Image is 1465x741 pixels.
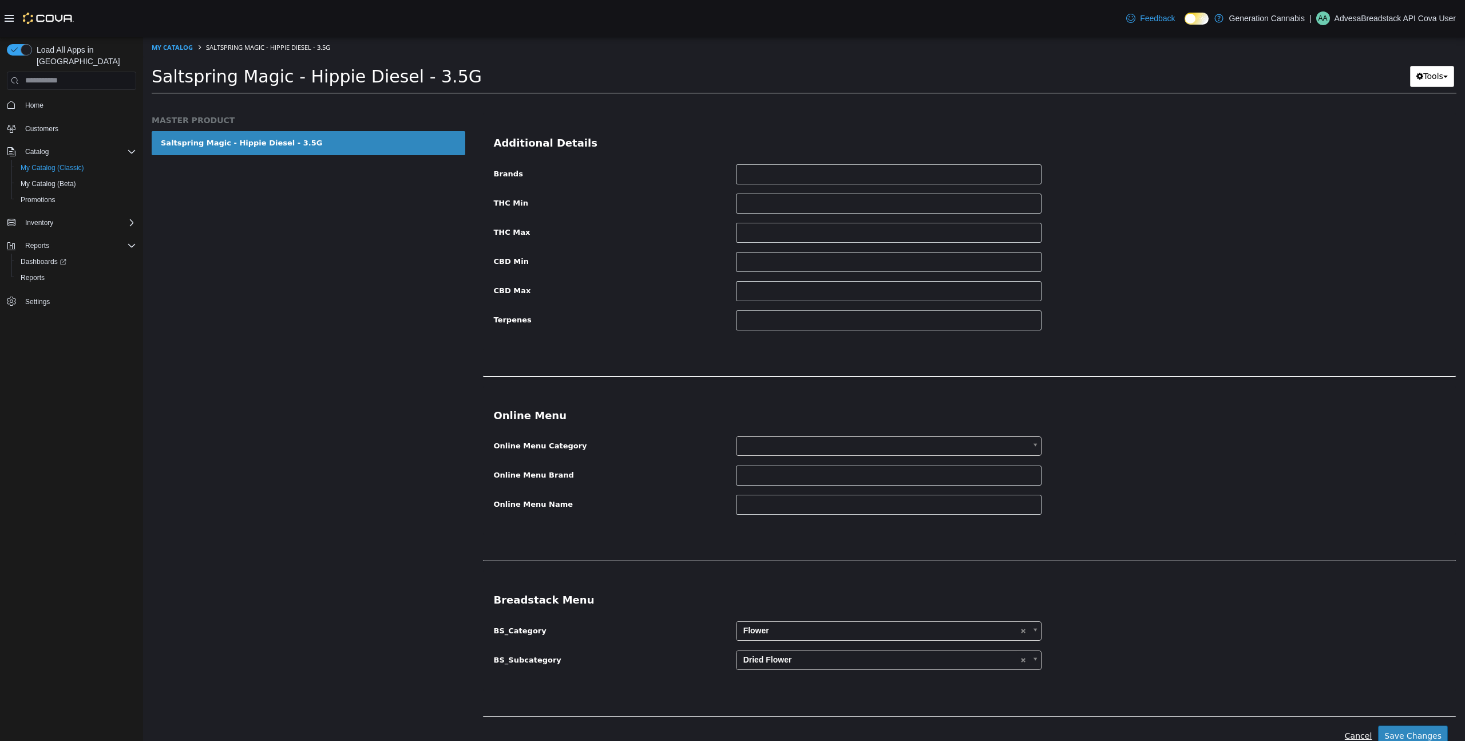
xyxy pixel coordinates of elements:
[11,192,141,208] button: Promotions
[593,585,874,603] span: Flower
[593,613,898,633] a: Dried Flower
[21,195,56,204] span: Promotions
[2,215,141,231] button: Inventory
[1318,11,1328,25] span: AA
[25,297,50,306] span: Settings
[351,249,388,258] span: CBD Max
[1335,11,1456,25] p: AdvesaBreadstack API Cova User
[21,145,53,159] button: Catalog
[1316,11,1330,25] div: AdvesaBreadstack API Cova User
[11,254,141,270] a: Dashboards
[351,220,386,228] span: CBD Min
[2,97,141,113] button: Home
[593,614,874,632] span: Dried Flower
[2,120,141,137] button: Customers
[16,255,71,269] a: Dashboards
[1122,7,1179,30] a: Feedback
[16,177,81,191] a: My Catalog (Beta)
[351,191,387,199] span: THC Max
[21,122,63,136] a: Customers
[351,618,418,627] span: BS_Subcategory
[25,218,53,227] span: Inventory
[21,216,136,230] span: Inventory
[11,270,141,286] button: Reports
[351,556,1302,569] h3: Breadstack Menu
[21,121,136,136] span: Customers
[351,99,1302,112] h3: Additional Details
[21,239,54,253] button: Reports
[1235,688,1305,710] button: Save Changes
[16,177,136,191] span: My Catalog (Beta)
[21,179,76,188] span: My Catalog (Beta)
[2,293,141,309] button: Settings
[351,404,444,413] span: Online Menu Category
[1195,688,1235,710] button: Cancel
[21,239,136,253] span: Reports
[21,98,136,112] span: Home
[25,147,49,156] span: Catalog
[1229,11,1305,25] p: Generation Cannabis
[32,44,136,67] span: Load All Apps in [GEOGRAPHIC_DATA]
[351,278,389,287] span: Terpenes
[1309,11,1312,25] p: |
[2,144,141,160] button: Catalog
[7,92,136,340] nav: Complex example
[16,161,136,175] span: My Catalog (Classic)
[25,241,49,250] span: Reports
[351,161,385,170] span: THC Min
[21,145,136,159] span: Catalog
[1140,13,1175,24] span: Feedback
[25,124,58,133] span: Customers
[16,193,60,207] a: Promotions
[16,255,136,269] span: Dashboards
[351,589,403,598] span: BS_Category
[351,463,430,471] span: Online Menu Name
[2,238,141,254] button: Reports
[143,37,1465,741] iframe: To enrich screen reader interactions, please activate Accessibility in Grammarly extension settings
[21,163,84,172] span: My Catalog (Classic)
[21,273,45,282] span: Reports
[21,295,54,309] a: Settings
[21,98,48,112] a: Home
[16,161,89,175] a: My Catalog (Classic)
[11,160,141,176] button: My Catalog (Classic)
[21,257,66,266] span: Dashboards
[351,132,380,141] span: Brands
[23,13,74,24] img: Cova
[16,193,136,207] span: Promotions
[593,584,898,604] a: Flower
[21,216,58,230] button: Inventory
[11,176,141,192] button: My Catalog (Beta)
[21,294,136,308] span: Settings
[16,271,49,285] a: Reports
[351,433,431,442] span: Online Menu Brand
[351,372,1302,385] h3: Online Menu
[1185,13,1209,25] input: Dark Mode
[16,271,136,285] span: Reports
[25,101,43,110] span: Home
